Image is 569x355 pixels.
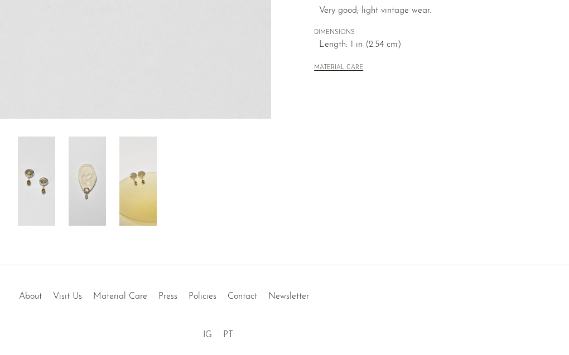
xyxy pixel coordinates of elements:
[314,64,363,72] button: MATERIAL CARE
[314,28,556,38] span: DIMENSIONS
[158,292,177,301] a: Press
[268,292,309,301] a: Newsletter
[53,292,82,301] a: Visit Us
[18,137,55,226] img: Citrine Quartz Earrings
[13,283,315,304] ul: Quick links
[319,4,556,18] span: Very good; light vintage wear.
[119,137,157,226] img: Citrine Quartz Earrings
[223,330,233,339] a: PT
[93,292,147,301] a: Material Care
[197,322,239,343] ul: Social Medias
[19,292,42,301] a: About
[319,38,556,52] span: Length: 1 in (2.54 cm)
[228,292,257,301] a: Contact
[189,292,216,301] a: Policies
[203,330,212,339] a: IG
[69,137,106,226] img: Citrine Quartz Earrings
